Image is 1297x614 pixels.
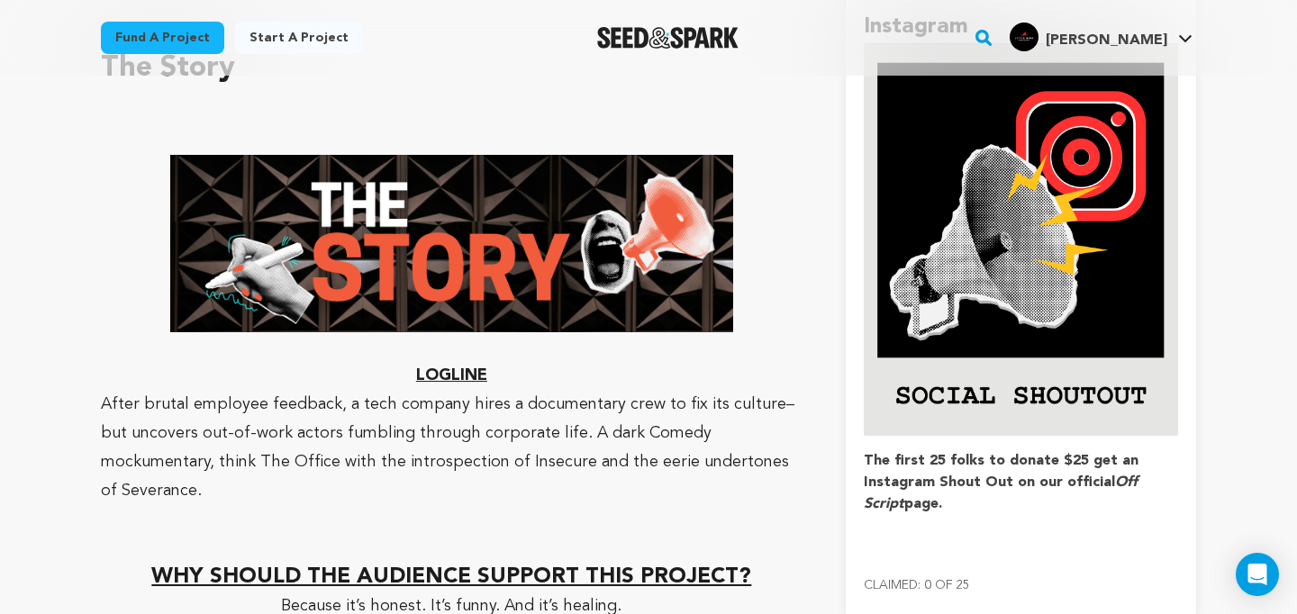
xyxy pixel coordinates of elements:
h4: The first 25 folks to donate $25 get an Instagram Shout Out on our official page. [864,450,1178,515]
em: Off Script [864,475,1138,511]
a: Fund a project [101,22,224,54]
span: [PERSON_NAME] [1046,33,1167,48]
a: Start a project [235,22,363,54]
span: Hannah S.'s Profile [1006,19,1196,57]
p: Claimed: 0 of 25 [864,573,1178,598]
a: Hannah S.'s Profile [1006,19,1196,51]
div: Open Intercom Messenger [1236,553,1279,596]
img: e867e79161ce12fb.png [1010,23,1039,51]
a: Seed&Spark Homepage [597,27,739,49]
img: Seed&Spark Logo Dark Mode [597,27,739,49]
div: Hannah S.'s Profile [1010,23,1167,51]
u: WHY SHOULD THE AUDIENCE SUPPORT THIS PROJECT? [151,566,751,588]
span: After brutal employee feedback, a tech company hires a documentary crew to fix its culture–but un... [101,396,794,499]
span: Because it’s honest. It’s funny. And it’s healing. [281,598,621,614]
u: LOGLINE [416,367,487,384]
img: 1755641172-Screenshot%202025-08-19%20at%206.05.10%E2%80%AFPM.png [170,155,733,333]
img: incentive [864,43,1178,437]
